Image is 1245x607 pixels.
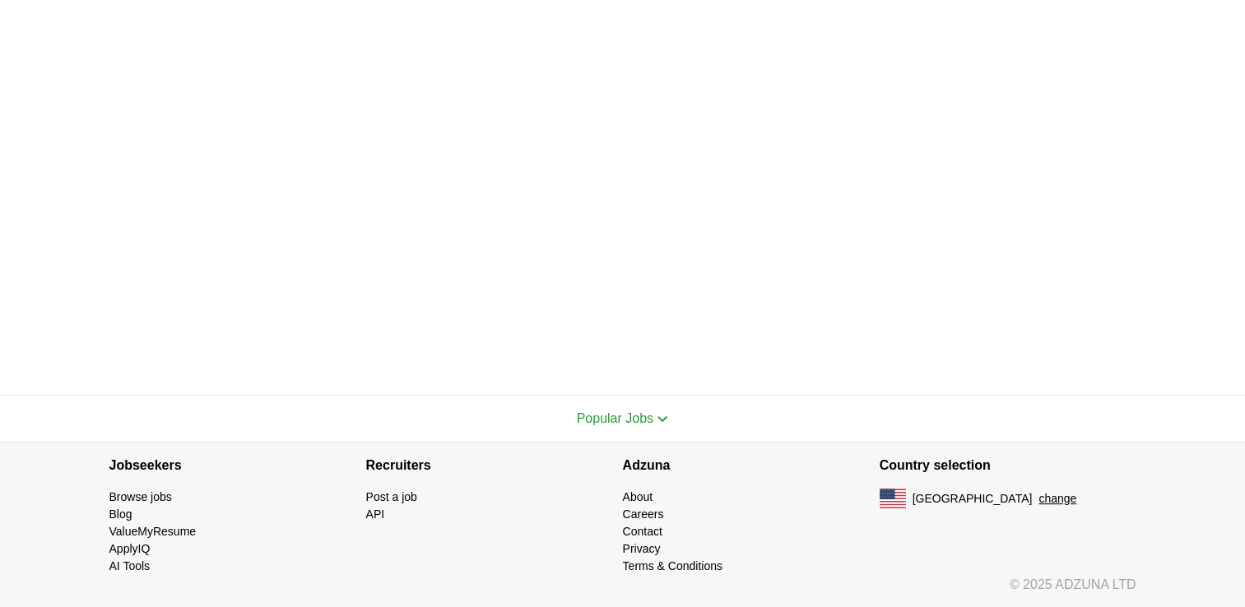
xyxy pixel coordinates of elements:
button: change [1038,490,1076,507]
a: Blog [109,507,132,521]
a: Contact [623,525,662,538]
a: Careers [623,507,664,521]
a: API [366,507,385,521]
a: About [623,490,653,503]
span: [GEOGRAPHIC_DATA] [913,490,1033,507]
a: ApplyIQ [109,542,151,555]
a: ValueMyResume [109,525,197,538]
h4: Country selection [880,443,1136,489]
a: Terms & Conditions [623,559,722,572]
a: Privacy [623,542,661,555]
img: US flag [880,489,906,508]
a: Post a job [366,490,417,503]
a: AI Tools [109,559,151,572]
a: Browse jobs [109,490,172,503]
